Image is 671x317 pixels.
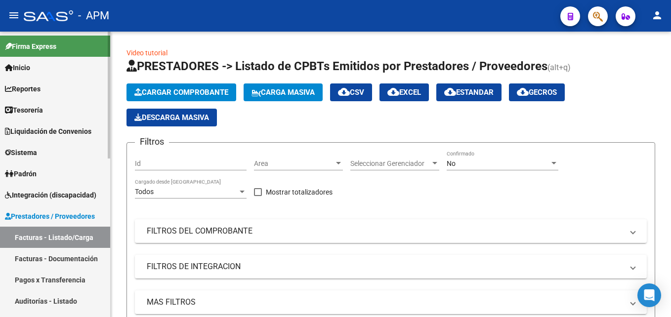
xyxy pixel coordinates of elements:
span: Mostrar totalizadores [266,186,333,198]
span: - APM [78,5,109,27]
mat-expansion-panel-header: FILTROS DE INTEGRACION [135,255,647,278]
mat-icon: person [651,9,663,21]
mat-icon: cloud_download [387,86,399,98]
span: Firma Express [5,41,56,52]
button: Descarga Masiva [126,109,217,126]
span: Gecros [517,88,557,97]
span: CSV [338,88,364,97]
mat-icon: menu [8,9,20,21]
span: No [447,159,456,167]
span: Reportes [5,83,41,94]
span: Carga Masiva [252,88,315,97]
span: Descarga Masiva [134,113,209,122]
button: Gecros [509,83,565,101]
span: Liquidación de Convenios [5,126,91,137]
span: Tesorería [5,105,43,116]
mat-icon: cloud_download [444,86,456,98]
span: PRESTADORES -> Listado de CPBTs Emitidos por Prestadores / Proveedores [126,59,547,73]
span: Estandar [444,88,494,97]
div: Open Intercom Messenger [637,283,661,307]
mat-expansion-panel-header: FILTROS DEL COMPROBANTE [135,219,647,243]
button: Estandar [436,83,502,101]
mat-icon: cloud_download [517,86,529,98]
a: Video tutorial [126,49,168,57]
span: Inicio [5,62,30,73]
button: CSV [330,83,372,101]
span: Integración (discapacidad) [5,190,96,200]
span: Prestadores / Proveedores [5,211,95,222]
button: Carga Masiva [244,83,323,101]
h3: Filtros [135,135,169,149]
mat-panel-title: MAS FILTROS [147,297,623,308]
span: Sistema [5,147,37,158]
span: Area [254,159,334,168]
mat-panel-title: FILTROS DE INTEGRACION [147,261,623,272]
span: EXCEL [387,88,421,97]
span: Todos [135,188,154,196]
button: Cargar Comprobante [126,83,236,101]
mat-panel-title: FILTROS DEL COMPROBANTE [147,226,623,237]
span: Seleccionar Gerenciador [350,159,430,168]
span: (alt+q) [547,63,571,72]
mat-icon: cloud_download [338,86,350,98]
mat-expansion-panel-header: MAS FILTROS [135,290,647,314]
span: Cargar Comprobante [134,88,228,97]
button: EXCEL [379,83,429,101]
app-download-masive: Descarga masiva de comprobantes (adjuntos) [126,109,217,126]
span: Padrón [5,168,37,179]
